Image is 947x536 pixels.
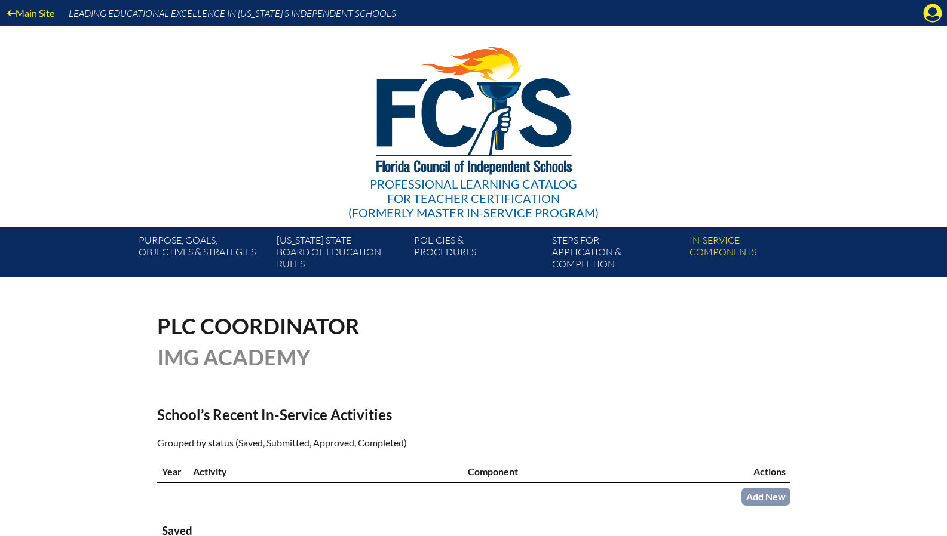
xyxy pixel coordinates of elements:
div: Professional Learning Catalog (formerly Master In-service Program) [348,177,599,220]
span: PLC Coordinator [157,313,360,339]
th: Component [463,460,701,483]
svg: Manage account [923,4,942,23]
a: Professional Learning Catalog for Teacher Certification(formerly Master In-service Program) [344,24,603,222]
a: [US_STATE] StateBoard of Education rules [272,232,409,277]
a: Steps forapplication & completion [547,232,685,277]
h2: School’s Recent In-Service Activities [157,406,578,423]
a: Main Site [2,5,59,21]
th: Activity [188,460,463,483]
a: Add New [741,488,790,505]
span: for Teacher Certification [387,191,560,205]
img: FCISlogo221.eps [350,26,597,189]
a: Purpose, goals,objectives & strategies [134,232,271,277]
a: In-servicecomponents [685,232,822,277]
span: IMG Academy [157,344,311,370]
th: Actions [700,460,790,483]
a: Policies &Procedures [409,232,547,277]
th: Year [157,460,188,483]
p: Grouped by status (Saved, Submitted, Approved, Completed) [157,435,578,451]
